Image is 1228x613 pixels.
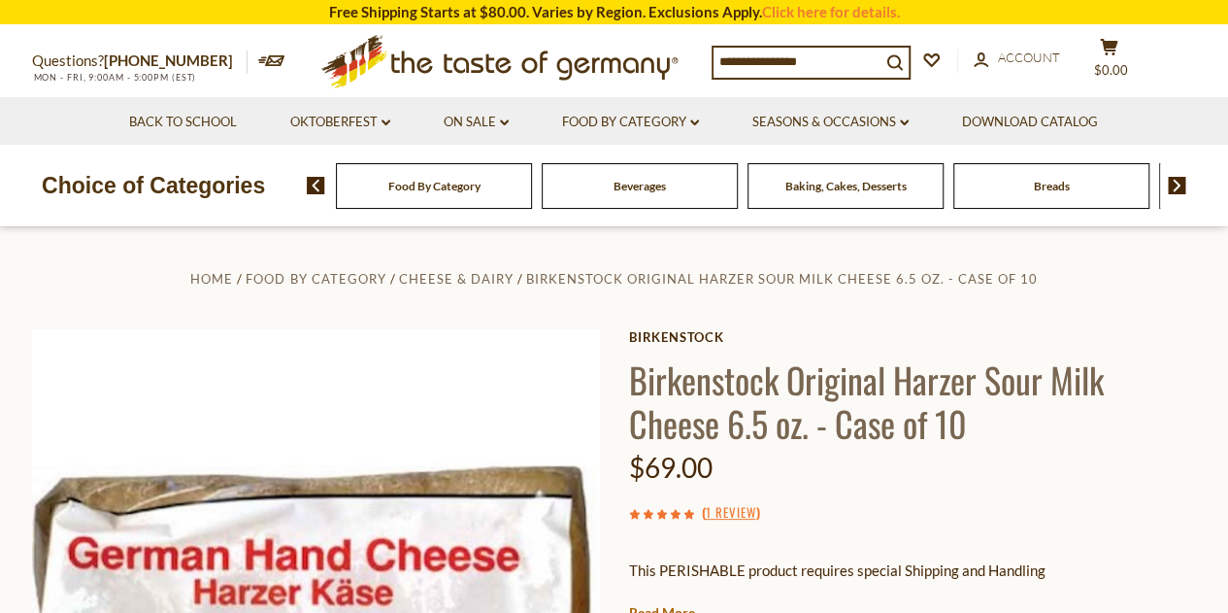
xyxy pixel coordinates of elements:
span: Account [998,50,1060,65]
a: 1 Review [705,502,755,524]
img: previous arrow [307,177,325,194]
img: next arrow [1168,177,1186,194]
a: Cheese & Dairy [398,271,513,287]
a: Oktoberfest [290,112,390,133]
span: MON - FRI, 9:00AM - 5:00PM (EST) [32,72,197,83]
a: On Sale [444,112,509,133]
a: Download Catalog [962,112,1098,133]
a: Food By Category [246,271,385,287]
a: Birkenstock [629,329,1197,345]
p: Questions? [32,49,248,74]
a: Back to School [129,112,237,133]
span: $69.00 [629,451,713,484]
a: Food By Category [388,179,481,193]
a: [PHONE_NUMBER] [104,51,233,69]
p: This PERISHABLE product requires special Shipping and Handling [629,559,1197,583]
span: $0.00 [1094,62,1128,78]
a: Baking, Cakes, Desserts [785,179,907,193]
a: Home [190,271,233,287]
span: ( ) [701,502,759,522]
a: Beverages [614,179,666,193]
h1: Birkenstock Original Harzer Sour Milk Cheese 6.5 oz. - Case of 10 [629,358,1197,445]
a: Account [974,48,1060,69]
a: Seasons & Occasions [752,112,909,133]
a: Breads [1034,179,1070,193]
a: Birkenstock Original Harzer Sour Milk Cheese 6.5 oz. - Case of 10 [526,271,1038,287]
a: Click here for details. [762,3,900,20]
a: Food By Category [562,112,699,133]
button: $0.00 [1080,38,1139,86]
